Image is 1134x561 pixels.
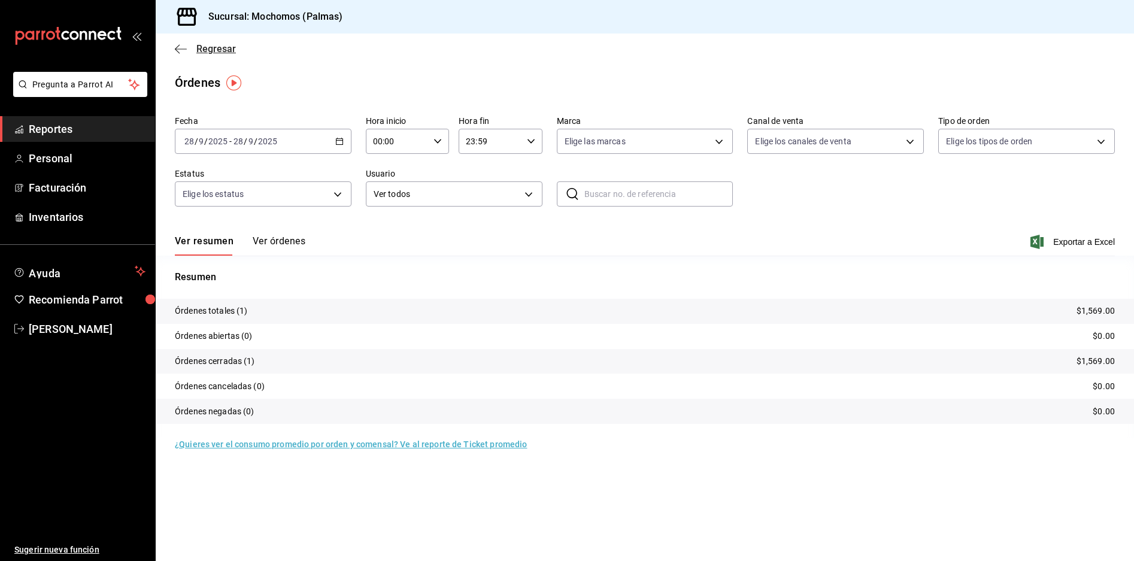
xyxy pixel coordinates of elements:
[584,182,733,206] input: Buscar no. de referencia
[183,188,244,200] span: Elige los estatus
[29,150,145,166] span: Personal
[254,137,257,146] span: /
[175,305,248,317] p: Órdenes totales (1)
[29,209,145,225] span: Inventarios
[1077,305,1115,317] p: $1,569.00
[1093,405,1115,418] p: $0.00
[132,31,141,41] button: open_drawer_menu
[29,121,145,137] span: Reportes
[366,169,542,178] label: Usuario
[175,235,305,256] div: navigation tabs
[1093,330,1115,342] p: $0.00
[184,137,195,146] input: --
[196,43,236,54] span: Regresar
[8,87,147,99] a: Pregunta a Parrot AI
[233,137,244,146] input: --
[1077,355,1115,368] p: $1,569.00
[175,169,351,178] label: Estatus
[175,43,236,54] button: Regresar
[229,137,232,146] span: -
[175,270,1115,284] p: Resumen
[366,117,449,125] label: Hora inicio
[13,72,147,97] button: Pregunta a Parrot AI
[32,78,129,91] span: Pregunta a Parrot AI
[29,292,145,308] span: Recomienda Parrot
[195,137,198,146] span: /
[1093,380,1115,393] p: $0.00
[244,137,247,146] span: /
[29,264,130,278] span: Ayuda
[175,439,527,449] a: ¿Quieres ver el consumo promedio por orden y comensal? Ve al reporte de Ticket promedio
[208,137,228,146] input: ----
[175,74,220,92] div: Órdenes
[557,117,733,125] label: Marca
[29,321,145,337] span: [PERSON_NAME]
[199,10,343,24] h3: Sucursal: Mochomos (Palmas)
[175,380,265,393] p: Órdenes canceladas (0)
[565,135,626,147] span: Elige las marcas
[175,330,253,342] p: Órdenes abiertas (0)
[938,117,1115,125] label: Tipo de orden
[14,544,145,556] span: Sugerir nueva función
[175,405,254,418] p: Órdenes negadas (0)
[374,188,520,201] span: Ver todos
[1033,235,1115,249] button: Exportar a Excel
[946,135,1032,147] span: Elige los tipos de orden
[175,235,234,256] button: Ver resumen
[226,75,241,90] img: Tooltip marker
[755,135,851,147] span: Elige los canales de venta
[257,137,278,146] input: ----
[198,137,204,146] input: --
[175,355,255,368] p: Órdenes cerradas (1)
[29,180,145,196] span: Facturación
[248,137,254,146] input: --
[175,117,351,125] label: Fecha
[459,117,542,125] label: Hora fin
[253,235,305,256] button: Ver órdenes
[747,117,924,125] label: Canal de venta
[204,137,208,146] span: /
